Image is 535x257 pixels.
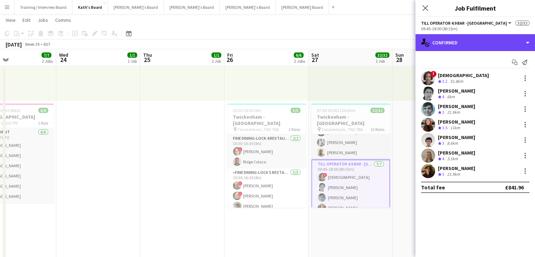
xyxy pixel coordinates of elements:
a: Comms [52,15,74,25]
div: £841.96 [505,184,524,191]
h3: Twickenham - [GEOGRAPHIC_DATA] [227,114,306,126]
a: Jobs [35,15,51,25]
span: 7/7 [42,52,51,58]
span: ! [238,192,242,196]
span: Week 39 [23,42,41,47]
span: 5/5 [291,108,300,113]
app-card-role: Till Operator 4.9 BAR - [GEOGRAPHIC_DATA]7/709:45-18:00 (8h15m)![DEMOGRAPHIC_DATA][PERSON_NAME][P... [311,159,390,246]
button: [PERSON_NAME] Board [276,0,329,14]
div: 1 Job [128,58,137,64]
div: 8.6km [446,140,459,146]
app-card-role: Fine Dining-LOCK 4 RESTAURANT - [GEOGRAPHIC_DATA] - LEVEL 32/210:30-16:30 (6h)![PERSON_NAME]Ridge... [227,134,306,169]
div: 21.9km [446,109,461,115]
span: Fri [227,52,233,58]
span: 1/1 [127,52,137,58]
a: Edit [20,15,33,25]
span: 24 [58,56,68,64]
h3: Twickenham - [GEOGRAPHIC_DATA] [311,114,390,126]
span: 4 [442,94,444,99]
app-job-card: 10:30-16:30 (6h)5/5Twickenham - [GEOGRAPHIC_DATA] Twickenham, TW2 7BA2 RolesFine Dining-LOCK 4 RE... [227,104,306,208]
div: 09:45-18:00 (8h15m) [421,26,529,31]
span: ! [323,173,327,177]
button: Kath's Board [72,0,108,14]
span: 1/1 [211,52,221,58]
div: 6km [446,94,456,100]
span: 28 [394,56,404,64]
span: 26 [226,56,233,64]
span: 32/32 [370,108,384,113]
span: 3.2 [442,79,447,84]
div: [PERSON_NAME] [438,134,475,140]
button: [PERSON_NAME]'s Board [108,0,164,14]
span: 3.5 [442,125,447,130]
div: [DATE] [6,41,22,48]
span: ! [430,71,437,77]
div: [PERSON_NAME] [438,103,475,109]
button: Till Operator 4.9 BAR - [GEOGRAPHIC_DATA] [421,20,512,26]
div: [PERSON_NAME] [438,165,475,171]
div: 11km [449,125,461,131]
button: Training / Interview Board [14,0,72,14]
app-job-card: 07:30-20:00 (12h30m)32/32Twickenham - [GEOGRAPHIC_DATA] Twickenham, TW2 7BA13 RolesTill Operator ... [311,104,390,208]
span: 25 [142,56,152,64]
button: [PERSON_NAME]'s Board [164,0,220,14]
span: 4 [442,156,444,161]
span: 07:30-20:00 (12h30m) [317,108,356,113]
span: 27 [310,56,319,64]
span: View [6,17,15,23]
span: Till Operator 4.9 BAR - SOUTH EAST CORNER [421,20,507,26]
div: 1 Job [376,58,389,64]
span: 6/6 [38,108,48,113]
div: [PERSON_NAME] [438,150,475,156]
div: 2 Jobs [42,58,53,64]
span: 1 Role [38,120,48,126]
div: 1 Job [212,58,221,64]
span: 32/32 [515,20,529,26]
span: 3 [442,140,444,146]
div: [PERSON_NAME] [438,88,475,94]
div: 21.9km [446,171,461,177]
div: 2 Jobs [294,58,305,64]
span: ! [238,181,242,186]
span: ! [238,147,242,151]
span: 6/6 [294,52,304,58]
span: Edit [23,17,31,23]
div: [PERSON_NAME] [438,119,475,125]
span: 10:30-16:30 (6h) [233,108,261,113]
div: Total fee [421,184,445,191]
button: [PERSON_NAME]'s Board [220,0,276,14]
span: 3 [442,171,444,177]
app-card-role: Fine Dining-LOCK 5 RESTAURANT - [GEOGRAPHIC_DATA] - LEVEL 33/310:30-16:30 (6h)![PERSON_NAME]![PER... [227,169,306,213]
span: Wed [59,52,68,58]
span: Thu [143,52,152,58]
h3: Job Fulfilment [415,4,535,13]
div: 3.1km [446,156,459,162]
span: 2 Roles [288,127,300,132]
div: 51.8km [449,79,465,84]
a: View [3,15,18,25]
span: 3 [442,109,444,115]
span: Twickenham, TW2 7BA [237,127,279,132]
span: Twickenham, TW2 7BA [321,127,363,132]
div: Confirmed [415,34,535,51]
div: BST [44,42,51,47]
div: [DEMOGRAPHIC_DATA] [438,72,489,79]
span: 32/32 [375,52,389,58]
span: Sat [311,52,319,58]
span: Comms [55,17,71,23]
span: Jobs [38,17,48,23]
span: Sun [395,52,404,58]
span: 13 Roles [370,127,384,132]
